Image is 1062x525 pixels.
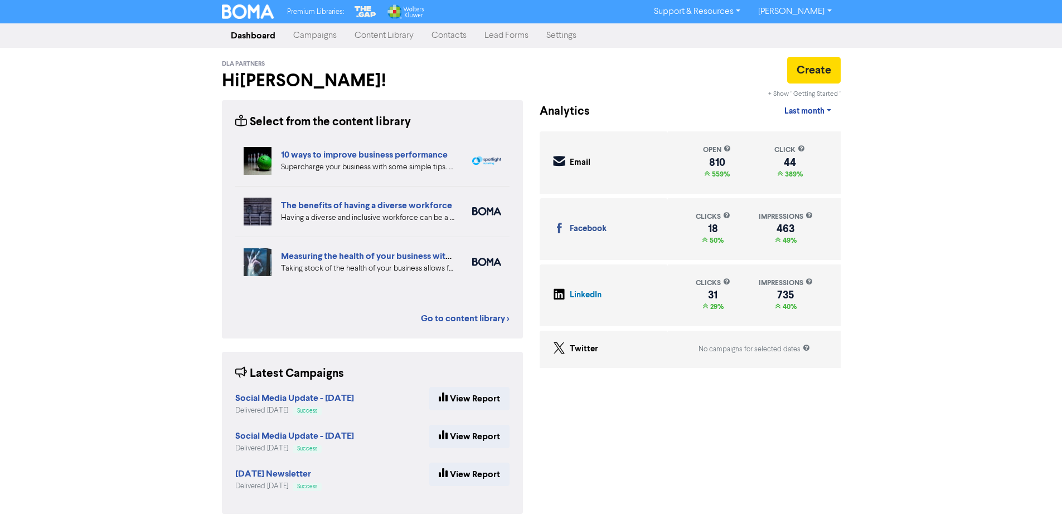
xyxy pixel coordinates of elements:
[222,60,265,68] span: DLA Partners
[540,103,576,120] div: Analytics
[222,24,284,47] a: Dashboard
[708,302,724,311] span: 29%
[235,481,322,492] div: Delivered [DATE]
[768,89,841,99] div: + Show ' Getting Started '
[696,278,730,288] div: clicks
[429,463,510,486] a: View Report
[472,156,501,165] img: spotlight
[759,291,813,300] div: 735
[429,387,510,410] a: View Report
[287,8,344,16] span: Premium Libraries:
[297,408,317,414] span: Success
[696,291,730,300] div: 31
[421,312,510,325] a: Go to content library >
[780,236,797,245] span: 49%
[281,161,455,173] div: Supercharge your business with some simple tips. Eliminate distractions & bad customers, get a pl...
[759,224,813,233] div: 463
[235,443,354,454] div: Delivered [DATE]
[284,24,346,47] a: Campaigns
[570,223,607,235] div: Facebook
[784,106,825,116] span: Last month
[570,156,590,169] div: Email
[703,145,731,155] div: open
[423,24,476,47] a: Contacts
[472,207,501,215] img: boma
[472,258,501,266] img: boma_accounting
[281,263,455,274] div: Taking stock of the health of your business allows for more effective planning, early warning abo...
[235,394,354,403] a: Social Media Update - [DATE]
[645,3,749,21] a: Support & Resources
[707,236,724,245] span: 50%
[353,4,377,19] img: The Gap
[235,405,354,416] div: Delivered [DATE]
[696,224,730,233] div: 18
[386,4,424,19] img: Wolters Kluwer
[774,158,805,167] div: 44
[281,200,452,211] a: The benefits of having a diverse workforce
[281,149,448,160] a: 10 ways to improve business performance
[775,100,840,122] a: Last month
[281,251,511,262] a: Measuring the health of your business with ratio measures
[281,212,455,224] div: Having a diverse and inclusive workforce can be a major boost for your business. We list four of ...
[235,430,354,441] strong: Social Media Update - [DATE]
[235,392,354,404] strong: Social Media Update - [DATE]
[759,212,813,222] div: impressions
[235,468,311,479] strong: [DATE] Newsletter
[759,278,813,288] div: impressions
[787,57,841,84] button: Create
[774,145,805,155] div: click
[570,343,598,356] div: Twitter
[235,432,354,441] a: Social Media Update - [DATE]
[297,484,317,489] span: Success
[537,24,585,47] a: Settings
[780,302,797,311] span: 40%
[476,24,537,47] a: Lead Forms
[703,158,731,167] div: 810
[696,212,730,222] div: clicks
[222,4,274,19] img: BOMA Logo
[235,114,411,131] div: Select from the content library
[749,3,840,21] a: [PERSON_NAME]
[429,425,510,448] a: View Report
[235,470,311,479] a: [DATE] Newsletter
[570,289,602,302] div: LinkedIn
[346,24,423,47] a: Content Library
[699,344,810,355] div: No campaigns for selected dates
[783,170,803,179] span: 389%
[222,70,523,91] h2: Hi [PERSON_NAME] !
[1006,472,1062,525] iframe: Chat Widget
[297,446,317,452] span: Success
[710,170,730,179] span: 559%
[235,365,344,382] div: Latest Campaigns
